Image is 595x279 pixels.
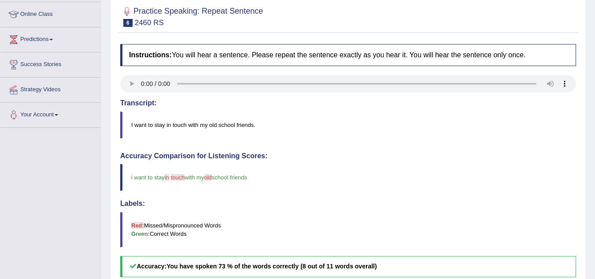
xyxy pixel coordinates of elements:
[129,51,172,59] b: Instructions:
[123,19,133,27] span: 6
[212,174,247,181] span: school friends
[0,103,101,125] a: Your Account
[120,44,576,66] h4: You will hear a sentence. Please repeat the sentence exactly as you hear it. You will hear the se...
[0,2,101,24] a: Online Class
[120,152,576,160] h4: Accuracy Comparison for Listening Scores:
[0,78,101,100] a: Strategy Videos
[120,200,576,208] h4: Labels:
[120,112,576,138] blockquote: I want to stay in touch with my old school friends.
[0,52,101,74] a: Success Stories
[120,99,576,107] h4: Transcript:
[120,5,263,27] h2: Practice Speaking: Repeat Sentence
[131,174,165,181] span: i want to stay
[204,174,212,181] span: old
[0,27,101,49] a: Predictions
[131,222,144,229] b: Red:
[131,231,150,237] b: Green:
[135,19,164,27] small: 2460 RS
[120,212,576,247] blockquote: Missed/Mispronounced Words Correct Words
[166,263,377,270] b: You have spoken 73 % of the words correctly (8 out of 11 words overall)
[171,174,185,181] span: touch
[185,174,204,181] span: with my
[120,256,576,277] h5: Accuracy:
[165,174,169,181] span: in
